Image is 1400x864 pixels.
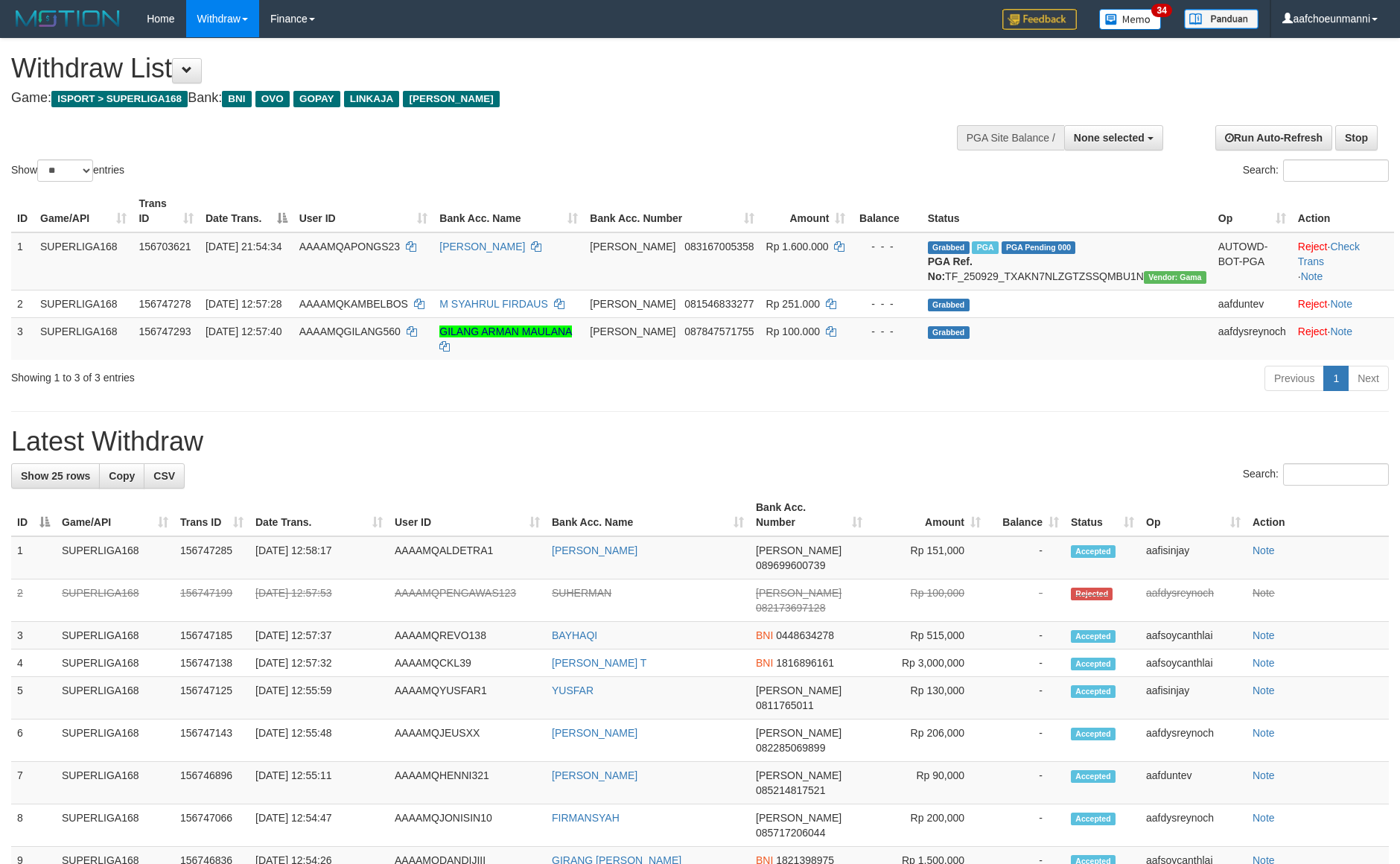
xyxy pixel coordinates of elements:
div: - - - [857,296,915,311]
span: [PERSON_NAME] [756,812,841,824]
span: Accepted [1071,545,1116,558]
a: CSV [144,463,185,489]
a: FIRMANSYAH [552,812,620,824]
span: Accepted [1071,813,1116,825]
a: M SYAHRUL FIRDAUS [439,298,547,310]
td: 8 [11,804,56,847]
span: ISPORT > SUPERLIGA168 [51,91,188,107]
td: AAAAMQPENGAWAS123 [389,579,546,622]
th: Date Trans.: activate to sort column ascending [249,494,389,536]
td: 156747199 [174,579,249,622]
span: Copy 082173697128 to clipboard [756,602,825,614]
span: [PERSON_NAME] [756,684,841,696]
th: Trans ID: activate to sort column ascending [133,190,200,232]
th: User ID: activate to sort column ascending [389,494,546,536]
td: SUPERLIGA168 [56,649,174,677]
th: ID: activate to sort column descending [11,494,56,536]
span: Copy 1816896161 to clipboard [776,657,834,669]
th: Bank Acc. Name: activate to sort column ascending [546,494,750,536]
span: BNI [756,657,773,669]
td: 156747066 [174,804,249,847]
span: Vendor URL: https://trx31.1velocity.biz [1144,271,1206,284]
span: [PERSON_NAME] [756,727,841,739]
td: aafdysreynoch [1140,579,1247,622]
td: aafsoycanthlai [1140,649,1247,677]
a: Note [1301,270,1323,282]
span: Rp 251.000 [766,298,820,310]
td: - [987,762,1065,804]
a: [PERSON_NAME] [552,544,637,556]
td: 156747185 [174,622,249,649]
span: [PERSON_NAME] [590,241,675,252]
b: PGA Ref. No: [928,255,973,282]
span: 156747293 [139,325,191,337]
span: Grabbed [928,299,970,311]
a: [PERSON_NAME] [439,241,525,252]
th: Game/API: activate to sort column ascending [34,190,133,232]
a: Next [1348,366,1389,391]
td: 1 [11,536,56,579]
div: PGA Site Balance / [957,125,1064,150]
td: 1 [11,232,34,290]
span: Copy 081546833277 to clipboard [684,298,754,310]
th: User ID: activate to sort column ascending [293,190,434,232]
button: None selected [1064,125,1163,150]
th: Balance [851,190,921,232]
th: Bank Acc. Number: activate to sort column ascending [750,494,868,536]
td: AAAAMQCKL39 [389,649,546,677]
span: [PERSON_NAME] [756,544,841,556]
td: Rp 151,000 [868,536,987,579]
img: Button%20Memo.svg [1099,9,1162,30]
span: AAAAMQAPONGS23 [299,241,400,252]
h1: Latest Withdraw [11,427,1389,457]
td: Rp 515,000 [868,622,987,649]
img: MOTION_logo.png [11,7,124,30]
td: AAAAMQHENNI321 [389,762,546,804]
th: Balance: activate to sort column ascending [987,494,1065,536]
span: Copy 0448634278 to clipboard [776,629,834,641]
td: 4 [11,649,56,677]
td: SUPERLIGA168 [34,317,133,360]
th: Status: activate to sort column ascending [1065,494,1140,536]
a: 1 [1323,366,1349,391]
td: aafsoycanthlai [1140,622,1247,649]
td: aafdysreynoch [1212,317,1292,360]
td: 156747143 [174,720,249,762]
td: 156746896 [174,762,249,804]
td: 6 [11,720,56,762]
td: 3 [11,622,56,649]
a: Note [1330,325,1352,337]
td: [DATE] 12:58:17 [249,536,389,579]
input: Search: [1283,463,1389,486]
td: SUPERLIGA168 [56,536,174,579]
span: Copy 087847571755 to clipboard [684,325,754,337]
td: AAAAMQJEUSXX [389,720,546,762]
span: Copy 089699600739 to clipboard [756,559,825,571]
td: 3 [11,317,34,360]
span: Rejected [1071,588,1113,600]
span: Grabbed [928,326,970,339]
a: SUHERMAN [552,587,611,599]
a: Copy [99,463,144,489]
span: Accepted [1071,685,1116,698]
th: Game/API: activate to sort column ascending [56,494,174,536]
td: SUPERLIGA168 [56,677,174,720]
div: - - - [857,324,915,339]
a: Note [1253,812,1275,824]
span: Copy 085717206044 to clipboard [756,827,825,839]
td: SUPERLIGA168 [34,232,133,290]
td: [DATE] 12:57:53 [249,579,389,622]
td: [DATE] 12:57:32 [249,649,389,677]
span: AAAAMQGILANG560 [299,325,401,337]
td: · · [1292,232,1394,290]
div: Showing 1 to 3 of 3 entries [11,364,572,385]
td: 7 [11,762,56,804]
td: 2 [11,290,34,317]
a: Note [1253,684,1275,696]
span: Copy [109,470,135,482]
th: Bank Acc. Name: activate to sort column ascending [433,190,584,232]
span: 156747278 [139,298,191,310]
span: [DATE] 12:57:40 [206,325,281,337]
span: LINKAJA [344,91,400,107]
td: - [987,720,1065,762]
